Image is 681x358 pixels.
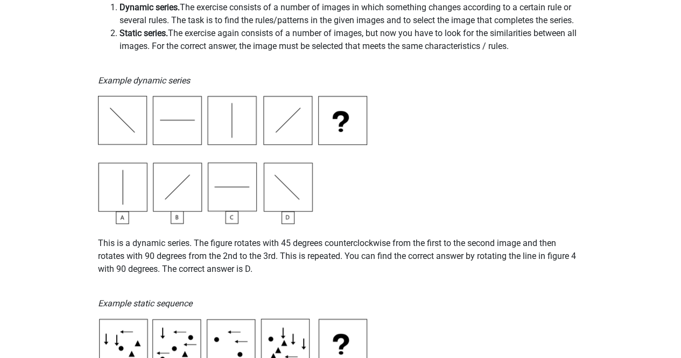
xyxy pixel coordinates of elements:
[120,27,584,53] li: The exercise again consists of a number of images, but now you have to look for the similarities ...
[120,2,180,12] b: Dynamic series.
[98,96,367,224] img: Inductive Reasoning Example1.png
[120,1,584,27] li: The exercise consists of a number of images in which something changes according to a certain rul...
[120,28,168,38] b: Static series.
[98,298,192,308] i: Example static sequence
[98,224,584,276] p: This is a dynamic series. The figure rotates with 45 degrees counterclockwise from the first to t...
[98,75,190,86] i: Example dynamic series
